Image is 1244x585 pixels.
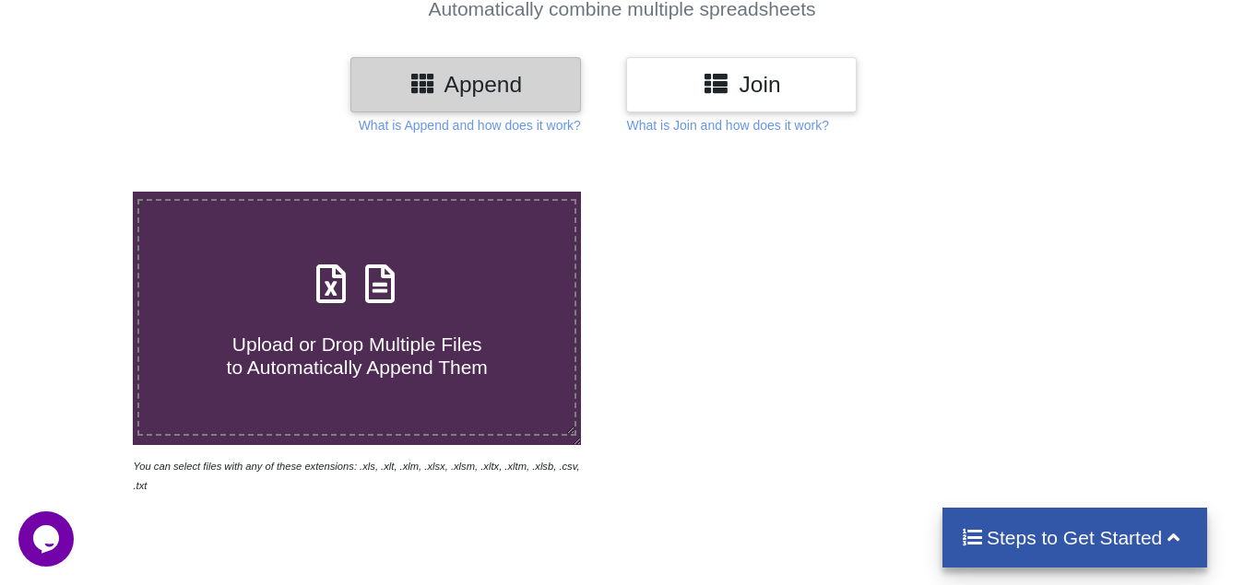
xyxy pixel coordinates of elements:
[640,71,843,98] h3: Join
[359,116,581,135] p: What is Append and how does it work?
[227,333,488,378] span: Upload or Drop Multiple Files to Automatically Append Them
[961,526,1189,549] h4: Steps to Get Started
[18,511,77,567] iframe: chat widget
[364,71,567,98] h3: Append
[626,116,828,135] p: What is Join and how does it work?
[133,461,579,491] i: You can select files with any of these extensions: .xls, .xlt, .xlm, .xlsx, .xlsm, .xltx, .xltm, ...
